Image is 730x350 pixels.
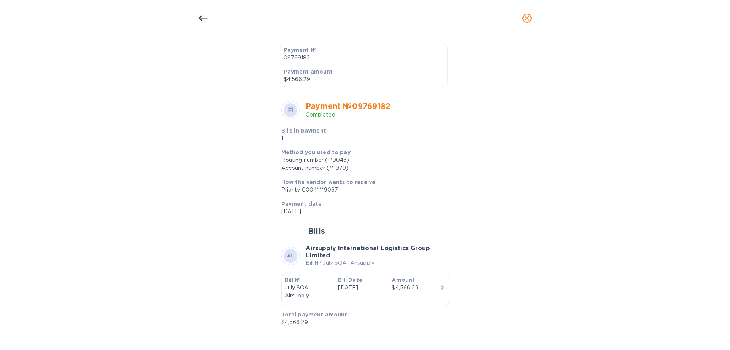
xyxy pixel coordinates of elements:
b: Total payment amount [281,312,348,318]
div: Priority 0004***9067 [281,186,443,194]
b: Bill Date [338,277,362,283]
p: $4,566.29 [284,75,444,83]
b: Amount [392,277,415,283]
div: Routing number (**0046) [281,156,443,164]
a: Payment № 09769182 [306,101,390,111]
b: Bill № [285,277,301,283]
div: $4,566.29 [392,284,439,292]
p: [DATE] [338,284,386,292]
p: 09769182 [284,54,444,62]
b: Airsupply International Logistics Group Limited [306,245,430,259]
p: [DATE] [281,208,443,216]
p: 1 [281,134,389,142]
p: $4,566.29 [281,318,443,326]
p: July SOA- Airsupply [285,284,332,300]
b: Payment date [281,201,322,207]
b: Payment № [284,47,317,53]
h2: Bills [308,226,325,236]
b: Payment amount [284,69,333,75]
b: How the vendor wants to receive [281,179,376,185]
p: Completed [306,111,390,119]
button: close [518,9,536,27]
b: AL [287,253,294,259]
b: Bills in payment [281,128,326,134]
button: Bill №July SOA- AirsupplyBill Date[DATE]Amount$4,566.29 [281,273,449,307]
p: Bill № July SOA- Airsupply [306,259,449,267]
div: Account number (**1979) [281,164,443,172]
b: Method you used to pay [281,149,351,155]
